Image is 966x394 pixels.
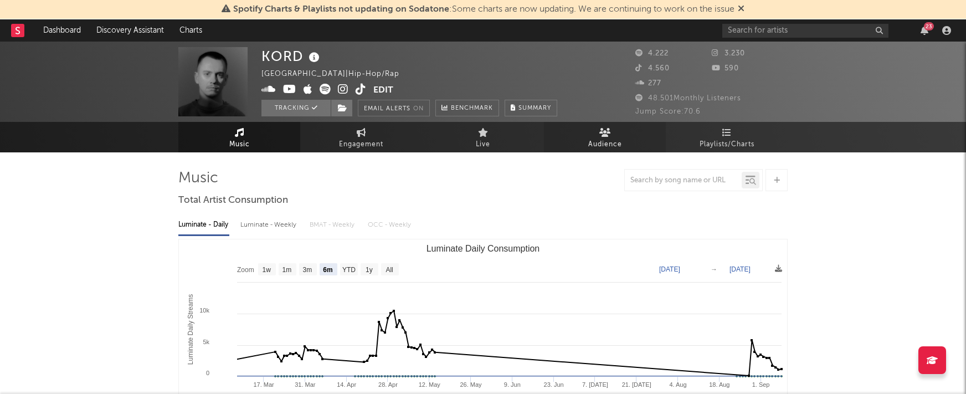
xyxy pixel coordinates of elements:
span: Total Artist Consumption [178,194,288,207]
text: 5k [203,339,209,345]
text: 1w [263,266,271,274]
a: Charts [172,19,210,42]
text: 7. [DATE] [582,381,608,388]
text: 28. Apr [378,381,398,388]
input: Search by song name or URL [625,176,742,185]
text: 9. Jun [504,381,521,388]
button: 23 [921,26,928,35]
a: Music [178,122,300,152]
text: [DATE] [659,265,680,273]
div: [GEOGRAPHIC_DATA] | Hip-Hop/Rap [261,68,412,81]
text: 14. Apr [337,381,356,388]
text: 18. Aug [709,381,729,388]
div: Luminate - Daily [178,216,229,234]
text: 4. Aug [669,381,686,388]
span: Spotify Charts & Playlists not updating on Sodatone [233,5,449,14]
text: 1m [282,266,292,274]
span: Audience [588,138,622,151]
text: Zoom [237,266,254,274]
text: 26. May [460,381,482,388]
span: 590 [712,65,739,72]
span: 3.230 [712,50,745,57]
a: Discovery Assistant [89,19,172,42]
text: All [386,266,393,274]
a: Dashboard [35,19,89,42]
a: Engagement [300,122,422,152]
text: 10k [199,307,209,314]
text: 31. Mar [295,381,316,388]
button: Summary [505,100,557,116]
a: Playlists/Charts [666,122,788,152]
div: Luminate - Weekly [240,216,299,234]
text: 6m [323,266,332,274]
text: 1. Sep [752,381,770,388]
text: 23. Jun [544,381,564,388]
span: 277 [635,80,661,87]
div: KORD [261,47,322,65]
text: [DATE] [729,265,751,273]
button: Edit [373,84,393,98]
span: Jump Score: 70.6 [635,108,701,115]
span: Dismiss [738,5,744,14]
div: 23 [924,22,934,30]
span: 48.501 Monthly Listeners [635,95,741,102]
span: 4.222 [635,50,669,57]
span: Engagement [339,138,383,151]
text: Luminate Daily Streams [187,294,194,365]
span: Benchmark [451,102,493,115]
a: Audience [544,122,666,152]
a: Benchmark [435,100,499,116]
span: Live [476,138,490,151]
text: 0 [206,370,209,376]
text: 21. [DATE] [622,381,651,388]
span: Summary [518,105,551,111]
button: Tracking [261,100,331,116]
span: Playlists/Charts [700,138,754,151]
span: : Some charts are now updating. We are continuing to work on the issue [233,5,734,14]
input: Search for artists [722,24,888,38]
span: 4.560 [635,65,670,72]
span: Music [229,138,250,151]
text: 3m [303,266,312,274]
text: YTD [342,266,356,274]
button: Email AlertsOn [358,100,430,116]
text: Luminate Daily Consumption [427,244,540,253]
text: → [711,265,717,273]
text: 1y [366,266,373,274]
em: On [413,106,424,112]
text: 12. May [419,381,441,388]
text: 17. Mar [253,381,274,388]
a: Live [422,122,544,152]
